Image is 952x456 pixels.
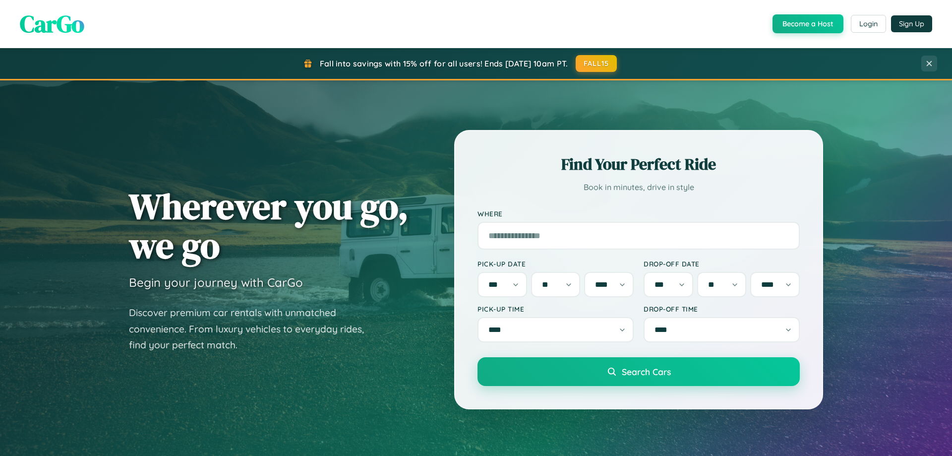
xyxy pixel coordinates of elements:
button: Login [851,15,886,33]
button: Search Cars [477,357,800,386]
span: Fall into savings with 15% off for all users! Ends [DATE] 10am PT. [320,59,568,68]
h2: Find Your Perfect Ride [477,153,800,175]
span: CarGo [20,7,84,40]
h3: Begin your journey with CarGo [129,275,303,290]
p: Discover premium car rentals with unmatched convenience. From luxury vehicles to everyday rides, ... [129,305,377,353]
button: Sign Up [891,15,932,32]
button: Become a Host [773,14,843,33]
label: Drop-off Date [644,260,800,268]
label: Pick-up Date [477,260,634,268]
label: Pick-up Time [477,305,634,313]
h1: Wherever you go, we go [129,187,409,265]
p: Book in minutes, drive in style [477,180,800,195]
button: FALL15 [576,55,617,72]
span: Search Cars [622,366,671,377]
label: Drop-off Time [644,305,800,313]
label: Where [477,209,800,218]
